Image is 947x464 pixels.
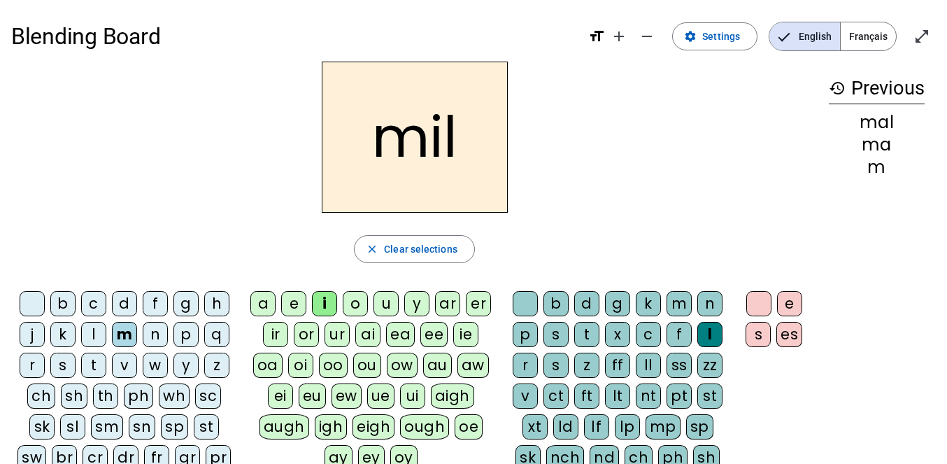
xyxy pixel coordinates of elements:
[639,28,655,45] mat-icon: remove
[667,384,692,409] div: pt
[453,322,478,347] div: ie
[50,353,76,378] div: s
[584,414,609,440] div: lf
[159,384,190,409] div: wh
[112,322,137,347] div: m
[423,353,452,378] div: au
[11,14,577,59] h1: Blending Board
[646,414,681,440] div: mp
[684,30,697,43] mat-icon: settings
[672,22,757,50] button: Settings
[332,384,362,409] div: ew
[366,243,378,255] mat-icon: close
[299,384,326,409] div: eu
[667,353,692,378] div: ss
[667,291,692,316] div: m
[574,322,599,347] div: t
[173,322,199,347] div: p
[636,384,661,409] div: nt
[605,322,630,347] div: x
[697,291,722,316] div: n
[457,353,489,378] div: aw
[400,384,425,409] div: ui
[513,322,538,347] div: p
[636,291,661,316] div: k
[20,322,45,347] div: j
[913,28,930,45] mat-icon: open_in_full
[124,384,153,409] div: ph
[312,291,337,316] div: i
[61,384,87,409] div: sh
[91,414,123,440] div: sm
[263,322,288,347] div: ir
[81,322,106,347] div: l
[112,353,137,378] div: v
[636,353,661,378] div: ll
[195,384,221,409] div: sc
[112,291,137,316] div: d
[373,291,399,316] div: u
[81,291,106,316] div: c
[400,414,449,440] div: ough
[686,414,713,440] div: sp
[513,384,538,409] div: v
[777,291,802,316] div: e
[553,414,578,440] div: ld
[343,291,368,316] div: o
[50,291,76,316] div: b
[29,414,55,440] div: sk
[259,414,309,440] div: augh
[288,353,313,378] div: oi
[194,414,219,440] div: st
[829,114,925,131] div: mal
[611,28,627,45] mat-icon: add
[697,353,722,378] div: zz
[769,22,840,50] span: English
[697,384,722,409] div: st
[636,322,661,347] div: c
[829,136,925,153] div: ma
[93,384,118,409] div: th
[633,22,661,50] button: Decrease font size
[455,414,483,440] div: oe
[420,322,448,347] div: ee
[204,322,229,347] div: q
[367,384,394,409] div: ue
[173,291,199,316] div: g
[386,322,415,347] div: ea
[268,384,293,409] div: ei
[253,353,283,378] div: oa
[605,22,633,50] button: Increase font size
[746,322,771,347] div: s
[50,322,76,347] div: k
[315,414,348,440] div: igh
[702,28,740,45] span: Settings
[355,322,380,347] div: ai
[353,353,381,378] div: ou
[60,414,85,440] div: sl
[143,353,168,378] div: w
[20,353,45,378] div: r
[513,353,538,378] div: r
[325,322,350,347] div: ur
[466,291,491,316] div: er
[908,22,936,50] button: Enter full screen
[605,384,630,409] div: lt
[574,291,599,316] div: d
[27,384,55,409] div: ch
[605,291,630,316] div: g
[204,291,229,316] div: h
[250,291,276,316] div: a
[841,22,896,50] span: Français
[435,291,460,316] div: ar
[776,322,802,347] div: es
[143,291,168,316] div: f
[353,414,394,440] div: eigh
[281,291,306,316] div: e
[354,235,475,263] button: Clear selections
[81,353,106,378] div: t
[322,62,508,213] h2: mil
[522,414,548,440] div: xt
[829,80,846,97] mat-icon: history
[543,384,569,409] div: ct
